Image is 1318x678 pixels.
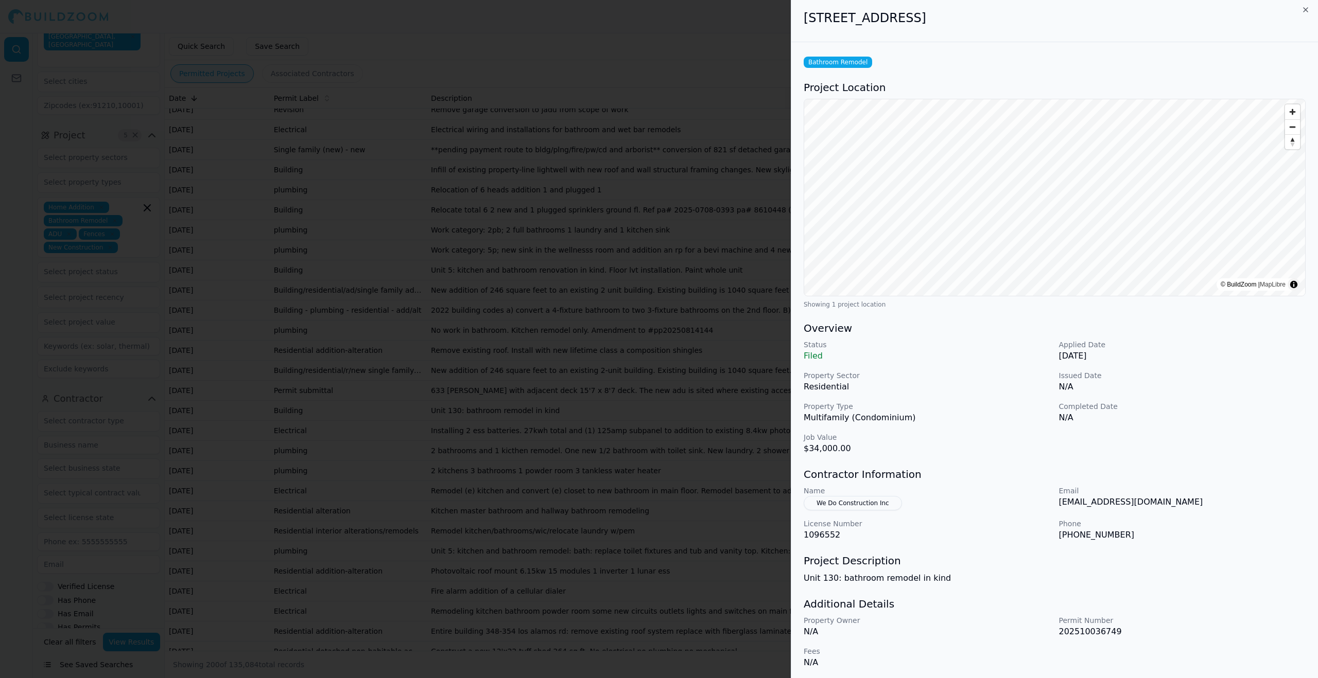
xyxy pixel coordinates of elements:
[1059,486,1306,496] p: Email
[804,10,1306,26] h2: [STREET_ADDRESS]
[804,597,1306,611] h3: Additional Details
[804,529,1051,541] p: 1096552
[1059,350,1306,362] p: [DATE]
[804,486,1051,496] p: Name
[1288,278,1300,291] summary: Toggle attribution
[1285,134,1300,149] button: Reset bearing to north
[1260,281,1286,288] a: MapLibre
[1059,529,1306,541] p: [PHONE_NUMBER]
[1059,519,1306,529] p: Phone
[1059,370,1306,381] p: Issued Date
[1059,381,1306,393] p: N/A
[1059,340,1306,350] p: Applied Date
[804,626,1051,638] p: N/A
[1221,279,1286,290] div: © BuildZoom |
[1285,104,1300,119] button: Zoom in
[804,554,1306,568] h3: Project Description
[804,615,1051,626] p: Property Owner
[804,99,1305,296] canvas: Map
[804,321,1306,335] h3: Overview
[804,442,1051,455] p: $34,000.00
[804,646,1051,656] p: Fees
[1059,496,1306,508] p: [EMAIL_ADDRESS][DOMAIN_NAME]
[804,401,1051,412] p: Property Type
[804,300,1306,309] div: Showing 1 project location
[1059,626,1306,638] p: 202510036749
[1059,615,1306,626] p: Permit Number
[1059,401,1306,412] p: Completed Date
[804,340,1051,350] p: Status
[804,80,1306,95] h3: Project Location
[1059,412,1306,424] p: N/A
[804,350,1051,362] p: Filed
[804,496,902,510] button: We Do Construction Inc
[804,412,1051,424] p: Multifamily (Condominium)
[804,467,1306,481] h3: Contractor Information
[804,381,1051,393] p: Residential
[804,572,1306,584] p: Unit 130: bathroom remodel in kind
[1285,119,1300,134] button: Zoom out
[804,519,1051,529] p: License Number
[804,432,1051,442] p: Job Value
[804,656,1051,669] p: N/A
[804,370,1051,381] p: Property Sector
[804,57,872,68] span: Bathroom Remodel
